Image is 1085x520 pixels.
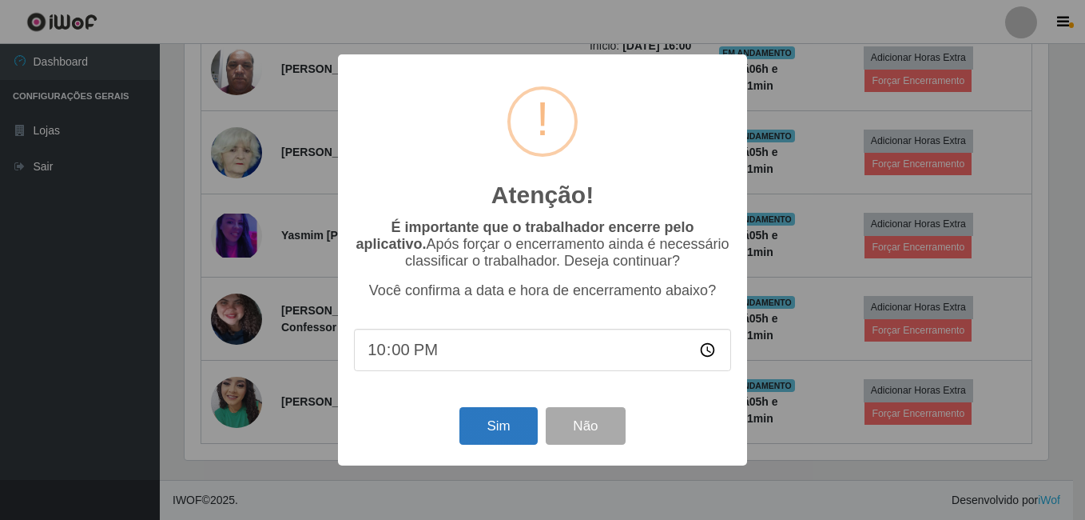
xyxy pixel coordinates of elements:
[459,407,537,445] button: Sim
[354,282,731,299] p: Você confirma a data e hora de encerramento abaixo?
[356,219,694,252] b: É importante que o trabalhador encerre pelo aplicativo.
[546,407,625,445] button: Não
[491,181,594,210] h2: Atenção!
[354,219,731,270] p: Após forçar o encerramento ainda é necessário classificar o trabalhador. Deseja continuar?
